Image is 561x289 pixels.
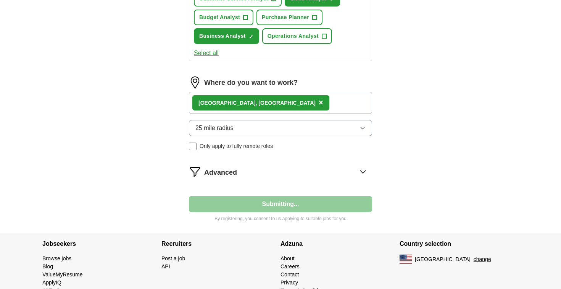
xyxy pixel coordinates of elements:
a: API [161,263,170,270]
button: Submitting... [189,196,372,212]
a: Privacy [280,279,298,286]
button: Operations Analyst [262,28,332,44]
a: Careers [280,263,300,270]
a: Post a job [161,255,185,261]
a: Browse jobs [42,255,71,261]
img: US flag [400,255,412,264]
button: change [474,255,491,263]
button: × [319,97,323,109]
input: Only apply to fully remote roles [189,143,197,150]
span: Only apply to fully remote roles [200,142,273,150]
img: location.png [189,76,201,89]
button: Business Analyst✓ [194,28,259,44]
a: Blog [42,263,53,270]
span: × [319,98,323,107]
span: ✓ [249,34,253,40]
label: Where do you want to work? [204,78,298,88]
span: 25 mile radius [195,123,234,133]
span: Advanced [204,167,237,178]
a: ValueMyResume [42,271,83,278]
h4: Country selection [400,233,519,255]
span: Purchase Planner [262,13,309,21]
span: Budget Analyst [199,13,240,21]
a: ApplyIQ [42,279,61,286]
span: [GEOGRAPHIC_DATA] [415,255,471,263]
a: About [280,255,295,261]
button: Budget Analyst [194,10,253,25]
strong: [GEOGRAPHIC_DATA] [198,100,256,106]
span: Operations Analyst [268,32,319,40]
button: Select all [194,49,219,58]
button: 25 mile radius [189,120,372,136]
img: filter [189,166,201,178]
span: Business Analyst [199,32,246,40]
div: , [GEOGRAPHIC_DATA] [198,99,316,107]
p: By registering, you consent to us applying to suitable jobs for you [189,215,372,222]
a: Contact [280,271,299,278]
button: Purchase Planner [256,10,322,25]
